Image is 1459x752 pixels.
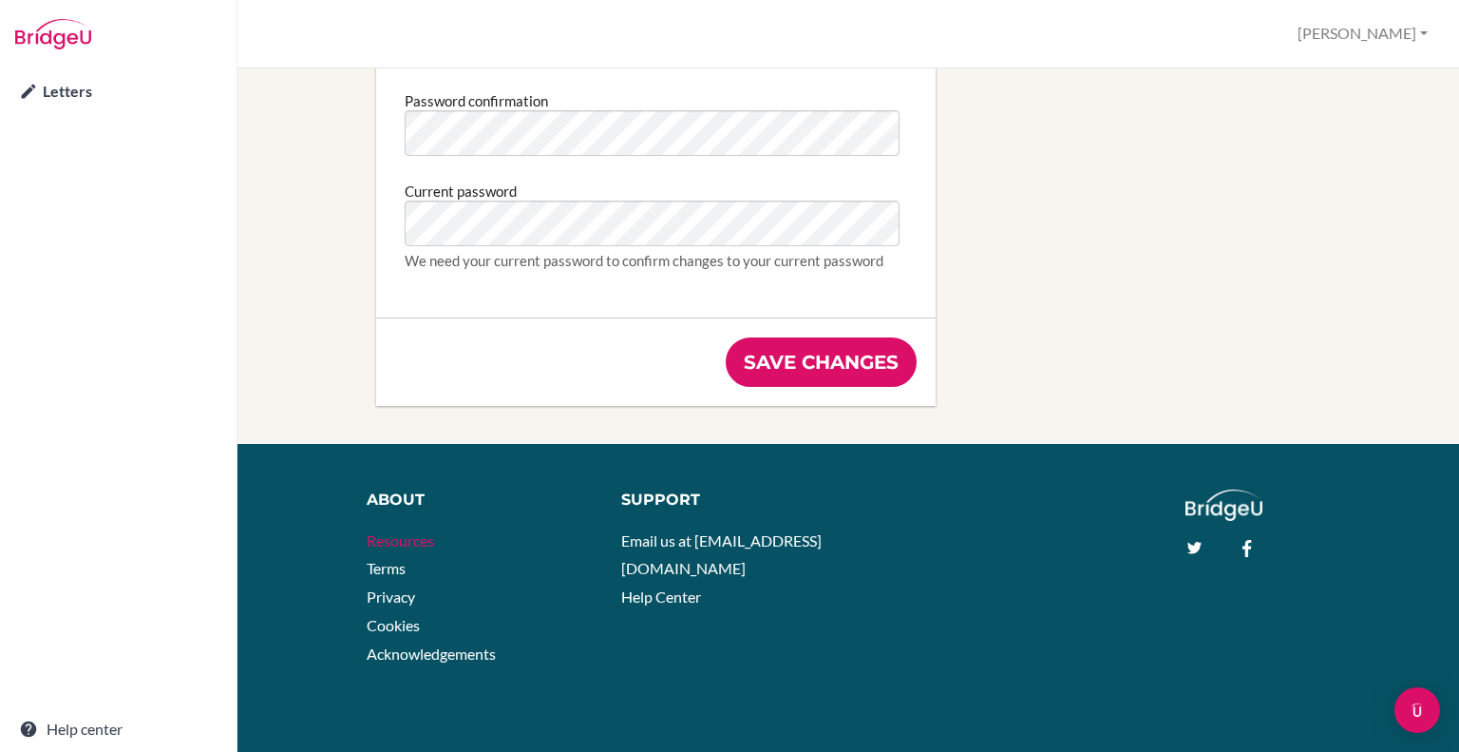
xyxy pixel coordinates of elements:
[1289,16,1436,51] button: [PERSON_NAME]
[621,490,833,511] div: Support
[1394,687,1440,733] div: Open Intercom Messenger
[4,710,233,748] a: Help center
[367,616,420,634] a: Cookies
[621,531,822,578] a: Email us at [EMAIL_ADDRESS][DOMAIN_NAME]
[367,645,496,663] a: Acknowledgements
[726,337,917,387] input: Save changes
[367,531,434,550] a: Resources
[15,19,91,49] img: Bridge-U
[405,175,517,201] label: Current password
[621,588,701,606] a: Help Center
[4,72,233,110] a: Letters
[367,588,415,606] a: Privacy
[405,251,907,270] div: We need your current password to confirm changes to your current password
[405,85,548,110] label: Password confirmation
[367,559,406,577] a: Terms
[367,490,594,511] div: About
[1185,490,1262,521] img: logo_white@2x-f4f0deed5e89b7ecb1c2cc34c3e3d731f90f0f143d5ea2071677605dd97b5244.png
